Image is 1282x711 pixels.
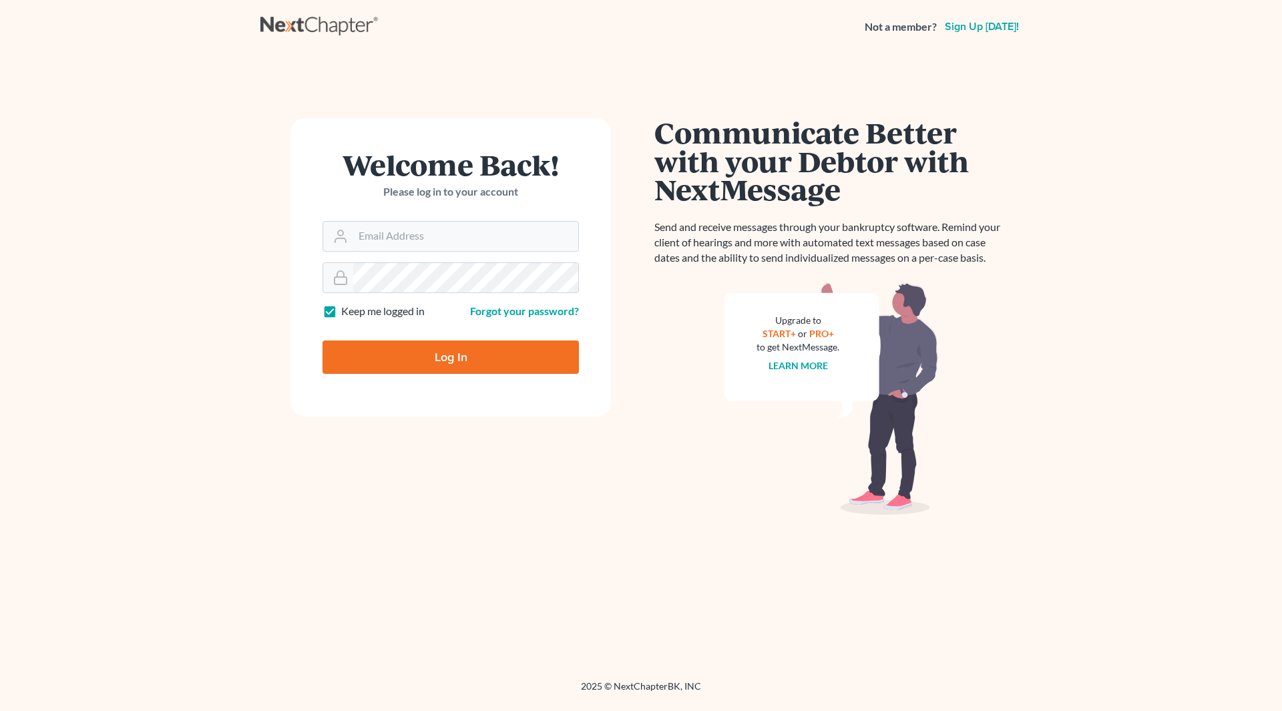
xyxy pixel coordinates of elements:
[323,150,579,179] h1: Welcome Back!
[654,118,1008,204] h1: Communicate Better with your Debtor with NextMessage
[341,304,425,319] label: Keep me logged in
[724,282,938,515] img: nextmessage_bg-59042aed3d76b12b5cd301f8e5b87938c9018125f34e5fa2b7a6b67550977c72.svg
[942,21,1022,32] a: Sign up [DATE]!
[323,340,579,374] input: Log In
[865,19,937,35] strong: Not a member?
[323,184,579,200] p: Please log in to your account
[757,314,839,327] div: Upgrade to
[757,340,839,354] div: to get NextMessage.
[353,222,578,251] input: Email Address
[763,328,796,339] a: START+
[809,328,834,339] a: PRO+
[260,680,1022,704] div: 2025 © NextChapterBK, INC
[798,328,807,339] span: or
[769,360,828,371] a: Learn more
[654,220,1008,266] p: Send and receive messages through your bankruptcy software. Remind your client of hearings and mo...
[470,304,579,317] a: Forgot your password?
